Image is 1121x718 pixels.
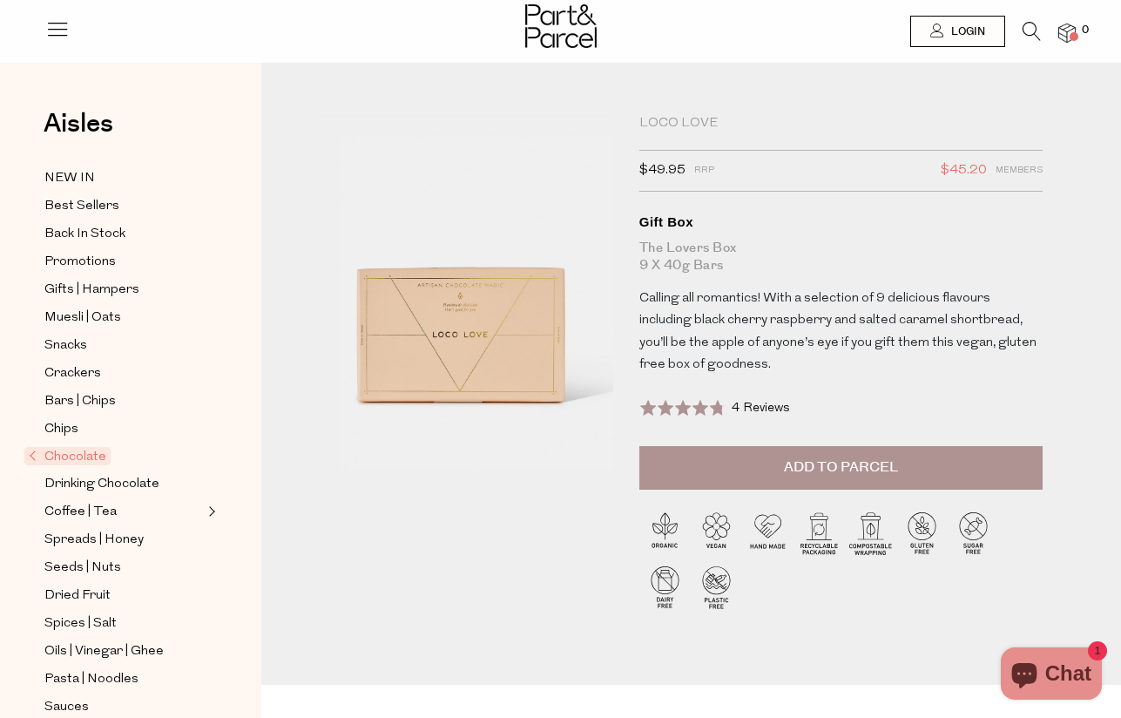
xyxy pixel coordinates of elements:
[44,640,203,662] a: Oils | Vinegar | Ghee
[44,419,78,440] span: Chips
[44,669,138,690] span: Pasta | Noodles
[44,224,125,245] span: Back In Stock
[44,530,144,551] span: Spreads | Honey
[44,502,117,523] span: Coffee | Tea
[784,457,898,478] span: Add to Parcel
[44,473,203,495] a: Drinking Chocolate
[44,391,116,412] span: Bars | Chips
[44,308,121,329] span: Muesli | Oats
[694,159,714,182] span: RRP
[44,362,203,384] a: Crackers
[44,585,203,606] a: Dried Fruit
[639,561,691,613] img: P_P-ICONS-Live_Bec_V11_Dairy_Free.svg
[44,280,139,301] span: Gifts | Hampers
[947,24,985,39] span: Login
[44,390,203,412] a: Bars | Chips
[948,507,999,559] img: P_P-ICONS-Live_Bec_V11_Sugar_Free.svg
[639,159,685,182] span: $49.95
[732,402,790,415] span: 4 Reviews
[996,647,1107,704] inbox-online-store-chat: Shopify online store chat
[44,418,203,440] a: Chips
[44,641,164,662] span: Oils | Vinegar | Ghee
[639,240,1043,274] div: The Lovers Box 9 x 40g Bars
[44,668,203,690] a: Pasta | Noodles
[691,507,742,559] img: P_P-ICONS-Live_Bec_V11_Vegan.svg
[639,292,1037,372] span: Calling all romantics! With a selection of 9 delicious flavours including black cherry raspberry ...
[44,363,101,384] span: Crackers
[44,335,87,356] span: Snacks
[44,501,203,523] a: Coffee | Tea
[44,613,117,634] span: Spices | Salt
[29,446,203,467] a: Chocolate
[941,159,987,182] span: $45.20
[845,507,896,559] img: P_P-ICONS-Live_Bec_V11_Compostable_Wrapping.svg
[793,507,845,559] img: P_P-ICONS-Live_Bec_V11_Recyclable_Packaging.svg
[525,4,597,48] img: Part&Parcel
[44,307,203,329] a: Muesli | Oats
[44,223,203,245] a: Back In Stock
[44,195,203,217] a: Best Sellers
[204,501,216,522] button: Expand/Collapse Coffee | Tea
[1077,23,1093,38] span: 0
[639,213,1043,231] div: Gift Box
[639,507,691,559] img: P_P-ICONS-Live_Bec_V11_Organic.svg
[44,529,203,551] a: Spreads | Honey
[44,196,119,217] span: Best Sellers
[44,111,113,154] a: Aisles
[896,507,948,559] img: P_P-ICONS-Live_Bec_V11_Gluten_Free.svg
[44,251,203,273] a: Promotions
[44,696,203,718] a: Sauces
[44,697,89,718] span: Sauces
[44,279,203,301] a: Gifts | Hampers
[44,167,203,189] a: NEW IN
[44,613,203,634] a: Spices | Salt
[639,115,1043,132] div: Loco Love
[44,252,116,273] span: Promotions
[44,105,113,143] span: Aisles
[44,168,95,189] span: NEW IN
[44,586,111,606] span: Dried Fruit
[44,474,159,495] span: Drinking Chocolate
[24,447,111,465] span: Chocolate
[742,507,793,559] img: P_P-ICONS-Live_Bec_V11_Handmade.svg
[691,561,742,613] img: P_P-ICONS-Live_Bec_V11_Plastic_Free.svg
[44,557,203,579] a: Seeds | Nuts
[996,159,1043,182] span: Members
[910,16,1005,47] a: Login
[44,558,121,579] span: Seeds | Nuts
[1058,24,1076,42] a: 0
[44,335,203,356] a: Snacks
[639,446,1043,490] button: Add to Parcel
